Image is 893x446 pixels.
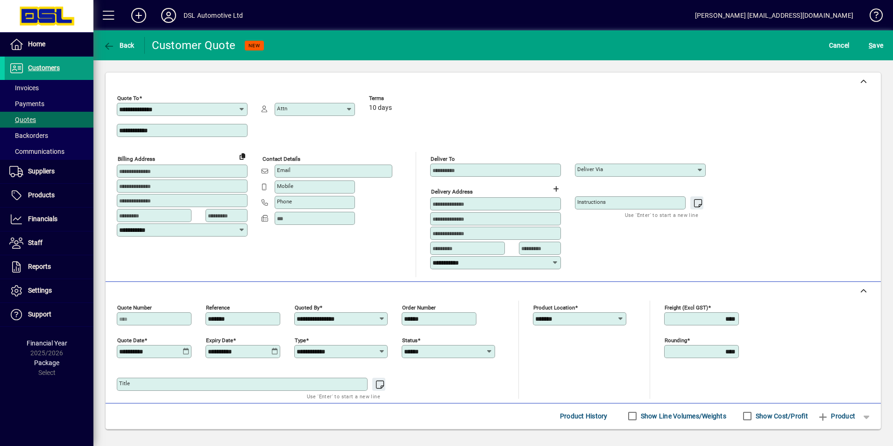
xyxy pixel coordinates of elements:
[866,37,886,54] button: Save
[103,42,135,49] span: Back
[295,337,306,343] mat-label: Type
[9,84,39,92] span: Invoices
[119,380,130,387] mat-label: Title
[5,96,93,112] a: Payments
[206,337,233,343] mat-label: Expiry date
[556,408,611,424] button: Product History
[813,408,860,424] button: Product
[5,128,93,144] a: Backorders
[235,149,250,164] button: Copy to Delivery address
[754,411,808,421] label: Show Cost/Profit
[9,132,48,139] span: Backorders
[869,38,883,53] span: ave
[577,166,603,173] mat-label: Deliver via
[277,183,293,189] mat-label: Mobile
[5,231,93,255] a: Staff
[5,112,93,128] a: Quotes
[369,104,392,112] span: 10 days
[28,263,51,270] span: Reports
[5,184,93,207] a: Products
[277,167,291,173] mat-label: Email
[93,37,145,54] app-page-header-button: Back
[248,43,260,49] span: NEW
[9,100,44,108] span: Payments
[5,255,93,279] a: Reports
[402,337,418,343] mat-label: Status
[101,37,137,54] button: Back
[28,167,55,175] span: Suppliers
[27,339,67,347] span: Financial Year
[206,304,230,310] mat-label: Reference
[28,191,55,199] span: Products
[28,40,45,48] span: Home
[577,199,606,205] mat-label: Instructions
[5,160,93,183] a: Suppliers
[9,116,36,123] span: Quotes
[817,409,855,424] span: Product
[5,144,93,159] a: Communications
[28,64,60,72] span: Customers
[277,198,292,205] mat-label: Phone
[307,391,380,402] mat-hint: Use 'Enter' to start a new line
[295,304,319,310] mat-label: Quoted by
[5,80,93,96] a: Invoices
[863,2,881,32] a: Knowledge Base
[117,337,144,343] mat-label: Quote date
[431,156,455,162] mat-label: Deliver To
[277,105,287,112] mat-label: Attn
[560,409,608,424] span: Product History
[829,38,850,53] span: Cancel
[28,215,57,223] span: Financials
[28,287,52,294] span: Settings
[665,337,687,343] mat-label: Rounding
[827,37,852,54] button: Cancel
[117,95,139,101] mat-label: Quote To
[117,304,152,310] mat-label: Quote number
[5,208,93,231] a: Financials
[5,279,93,302] a: Settings
[665,304,708,310] mat-label: Freight (excl GST)
[28,310,51,318] span: Support
[695,8,853,23] div: [PERSON_NAME] [EMAIL_ADDRESS][DOMAIN_NAME]
[184,8,243,23] div: DSL Automotive Ltd
[369,95,425,101] span: Terms
[5,303,93,326] a: Support
[124,7,154,24] button: Add
[548,181,563,196] button: Choose address
[625,209,698,220] mat-hint: Use 'Enter' to start a new line
[28,239,43,246] span: Staff
[9,148,64,155] span: Communications
[34,359,59,367] span: Package
[152,38,236,53] div: Customer Quote
[639,411,726,421] label: Show Line Volumes/Weights
[869,42,872,49] span: S
[5,33,93,56] a: Home
[533,304,575,310] mat-label: Product location
[402,304,436,310] mat-label: Order number
[154,7,184,24] button: Profile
